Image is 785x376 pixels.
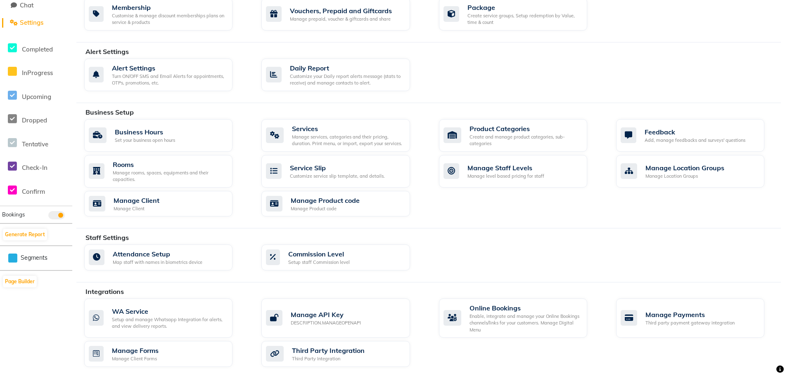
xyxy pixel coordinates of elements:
div: Manage Payments [645,310,735,320]
span: Chat [20,1,33,9]
div: Membership [112,2,226,12]
div: Manage Staff Levels [467,163,544,173]
span: Confirm [22,188,45,195]
a: Chat [2,1,70,10]
span: Check-In [22,164,47,172]
div: Manage Product code [291,205,360,212]
div: Daily Report [290,63,403,73]
div: Online Bookings [470,303,581,313]
div: Business Hours [115,127,175,137]
div: Services [292,124,403,134]
span: Segments [21,254,47,262]
div: Product Categories [470,124,581,134]
a: Product CategoriesCreate and manage product categories, sub-categories [439,119,604,152]
a: Manage Staff LevelsManage level based pricing for staff [439,155,604,188]
a: RoomsManage rooms, spaces, equipments and their capacities. [84,155,249,188]
div: Package [467,2,581,12]
div: Manage Client Forms [112,355,159,362]
a: Manage FormsManage Client Forms [84,341,249,367]
div: Turn ON/OFF SMS and Email Alerts for appointments, OTPs, promotions, etc. [112,73,226,87]
div: Manage level based pricing for staff [467,173,544,180]
div: Rooms [113,160,226,169]
div: Feedback [645,127,745,137]
div: Create service groups, Setup redemption by Value, time & count [467,12,581,26]
span: Dropped [22,116,47,124]
a: Service SlipCustomize service slip template, and details. [261,155,426,188]
a: Manage API KeyDESCRIPTION.MANAGEOPENAPI [261,298,426,338]
div: Customize service slip template, and details. [290,173,385,180]
span: Upcoming [22,93,51,101]
div: Manage Forms [112,345,159,355]
div: Manage services, categories and their pricing, duration. Print menu, or import, export your servi... [292,134,403,147]
div: Manage Client [114,195,159,205]
span: Completed [22,45,53,53]
div: Setup and manage Whatsapp Integration for alerts, and view delivery reports. [112,316,226,330]
div: Customise & manage discount memberships plans on service & products [112,12,226,26]
div: Set your business open hours [115,137,175,144]
span: InProgress [22,69,53,77]
div: Alert Settings [112,63,226,73]
a: Manage ClientManage Client [84,191,249,217]
a: WA ServiceSetup and manage Whatsapp Integration for alerts, and view delivery reports. [84,298,249,338]
div: Create and manage product categories, sub-categories [470,134,581,147]
div: Third Party Integration [292,345,365,355]
a: Business HoursSet your business open hours [84,119,249,152]
div: Add, manage feedbacks and surveys' questions [645,137,745,144]
div: Manage Location Groups [645,173,724,180]
div: Third party payment gateway integration [645,320,735,327]
a: Online BookingsEnable, integrate and manage your Online Bookings channels/links for your customer... [439,298,604,338]
div: Enable, integrate and manage your Online Bookings channels/links for your customers. Manage Digit... [470,313,581,334]
div: Setup staff Commission level [288,259,350,266]
div: DESCRIPTION.MANAGEOPENAPI [291,320,361,327]
span: Settings [20,19,43,26]
div: Service Slip [290,163,385,173]
a: Settings [2,18,70,28]
a: Manage PaymentsThird party payment gateway integration [616,298,781,338]
div: WA Service [112,306,226,316]
div: Third Party Integration [292,355,365,362]
span: Tentative [22,140,48,148]
a: Manage Location GroupsManage Location Groups [616,155,781,188]
div: Commission Level [288,249,350,259]
div: Manage prepaid, voucher & giftcards and share [290,16,392,23]
a: Manage Product codeManage Product code [261,191,426,217]
a: Attendance SetupMap staff with names in biometrics device [84,244,249,270]
button: Generate Report [3,229,47,240]
a: Alert SettingsTurn ON/OFF SMS and Email Alerts for appointments, OTPs, promotions, etc. [84,59,249,91]
div: Customize your Daily report alerts message (stats to receive) and manage contacts to alert. [290,73,403,87]
span: Bookings [2,211,25,218]
div: Map staff with names in biometrics device [113,259,202,266]
a: Daily ReportCustomize your Daily report alerts message (stats to receive) and manage contacts to ... [261,59,426,91]
div: Attendance Setup [113,249,202,259]
a: Third Party IntegrationThird Party Integration [261,341,426,367]
a: ServicesManage services, categories and their pricing, duration. Print menu, or import, export yo... [261,119,426,152]
a: FeedbackAdd, manage feedbacks and surveys' questions [616,119,781,152]
div: Manage Location Groups [645,163,724,173]
div: Manage API Key [291,310,361,320]
div: Manage rooms, spaces, equipments and their capacities. [113,169,226,183]
a: Commission LevelSetup staff Commission level [261,244,426,270]
div: Manage Product code [291,195,360,205]
div: Vouchers, Prepaid and Giftcards [290,6,392,16]
div: Manage Client [114,205,159,212]
button: Page Builder [3,276,37,287]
